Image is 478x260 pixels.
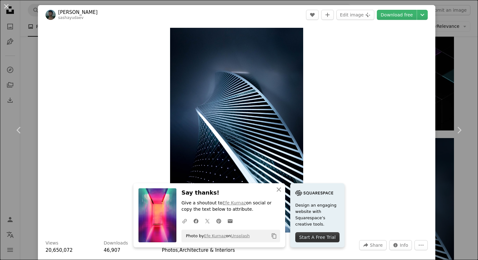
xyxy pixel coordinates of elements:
a: sashayudaev [58,15,83,20]
a: Architecture & Interiors [179,247,235,253]
span: Photo by on [183,231,250,241]
p: Give a shoutout to on social or copy the text below to attribute. [181,200,280,213]
a: Share on Twitter [202,215,213,227]
span: Design an engaging website with Squarespace’s creative tools. [295,202,340,227]
a: Design an engaging website with Squarespace’s creative tools.Start A Free Trial [290,183,345,247]
h3: Say thanks! [181,188,280,197]
button: Edit image [336,10,374,20]
button: Add to Collection [321,10,334,20]
a: Unsplash [231,233,250,238]
button: Choose download size [417,10,428,20]
button: More Actions [414,240,428,250]
a: Efe Kurnaz [223,200,246,205]
span: , [178,247,180,253]
img: gray spiral building [170,28,303,233]
span: 46,907 [104,247,120,253]
a: Share over email [224,215,236,227]
span: 20,650,072 [46,247,73,253]
button: Zoom in on this image [170,28,303,233]
img: file-1705255347840-230a6ab5bca9image [295,188,333,198]
button: Like [306,10,319,20]
a: Photos [162,247,178,253]
a: [PERSON_NAME] [58,9,98,15]
button: Copy to clipboard [269,231,279,241]
a: Download free [377,10,417,20]
a: Share on Facebook [190,215,202,227]
a: Efe Kurnaz [204,233,226,238]
a: Share on Pinterest [213,215,224,227]
button: Share this image [359,240,386,250]
span: Share [370,240,383,250]
h3: Views [46,240,58,246]
img: Go to Sasha Yudaev's profile [46,10,56,20]
a: Next [440,100,478,160]
button: Stats about this image [389,240,412,250]
span: Info [400,240,408,250]
h3: Downloads [104,240,128,246]
div: Start A Free Trial [295,232,340,242]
